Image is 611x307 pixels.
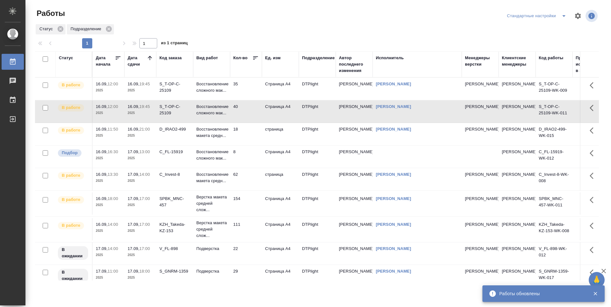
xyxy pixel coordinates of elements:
[128,202,153,208] p: 2025
[465,221,495,228] p: [PERSON_NAME]
[108,127,118,132] p: 11:50
[536,168,572,190] td: C_Invest-8-WK-008
[57,81,89,89] div: Исполнитель выполняет работу
[196,104,227,116] p: Восстановление сложного мак...
[230,192,262,215] td: 154
[139,104,150,109] p: 19:45
[62,127,80,133] p: В работе
[57,246,89,261] div: Исполнитель назначен, приступать к работе пока рано
[96,149,108,154] p: 16.09,
[589,272,605,288] button: 🙏
[465,246,495,252] p: [PERSON_NAME]
[139,172,150,177] p: 14:00
[139,196,150,201] p: 17:00
[108,222,118,227] p: 14:00
[196,171,227,184] p: Восстановление макета средн...
[586,78,601,93] button: Здесь прячутся важные кнопки
[376,269,411,274] a: [PERSON_NAME]
[159,246,190,252] div: V_FL-898
[230,78,262,100] td: 35
[39,26,55,32] p: Статус
[96,104,108,109] p: 16.09,
[128,149,139,154] p: 17.09,
[128,104,139,109] p: 16.09,
[128,252,153,258] p: 2025
[336,192,373,215] td: [PERSON_NAME]
[230,218,262,240] td: 111
[539,55,563,61] div: Код работы
[128,127,139,132] p: 16.09,
[586,123,601,138] button: Здесь прячутся важные кнопки
[62,269,84,282] p: В ожидании
[376,104,411,109] a: [PERSON_NAME]
[62,150,78,156] p: Подбор
[299,78,336,100] td: DTPlight
[96,127,108,132] p: 16.09,
[139,127,150,132] p: 21:00
[499,146,536,168] td: [PERSON_NAME]
[96,228,121,234] p: 2025
[262,242,299,265] td: Страница А4
[262,78,299,100] td: Страница А4
[139,269,150,274] p: 18:00
[71,26,103,32] p: Подразделение
[302,55,335,61] div: Подразделение
[128,172,139,177] p: 17.09,
[336,168,373,190] td: [PERSON_NAME]
[62,104,80,111] p: В работе
[499,78,536,100] td: [PERSON_NAME]
[376,222,411,227] a: [PERSON_NAME]
[499,218,536,240] td: [PERSON_NAME]
[139,149,150,154] p: 13:00
[196,194,227,213] p: Верстка макета средней слож...
[96,55,115,68] div: Дата начала
[108,196,118,201] p: 18:00
[67,24,114,34] div: Подразделение
[499,168,536,190] td: [PERSON_NAME]
[196,126,227,139] p: Восстановление макета средн...
[139,246,150,251] p: 17:00
[465,104,495,110] p: [PERSON_NAME]
[128,178,153,184] p: 2025
[499,123,536,145] td: [PERSON_NAME]
[96,202,121,208] p: 2025
[128,269,139,274] p: 17.09,
[502,55,532,68] div: Клиентские менеджеры
[465,171,495,178] p: [PERSON_NAME]
[299,146,336,168] td: DTPlight
[465,55,495,68] div: Менеджеры верстки
[536,146,572,168] td: C_FL-15919-WK-012
[262,218,299,240] td: Страница А4
[57,104,89,112] div: Исполнитель выполняет работу
[62,246,84,259] p: В ожидании
[57,268,89,283] div: Исполнитель назначен, приступать к работе пока рано
[159,81,190,94] div: S_T-OP-C-25109
[128,110,153,116] p: 2025
[128,55,147,68] div: Дата сдачи
[376,127,411,132] a: [PERSON_NAME]
[128,246,139,251] p: 17.09,
[196,149,227,161] p: Восстановление сложного мак...
[230,146,262,168] td: 8
[499,192,536,215] td: [PERSON_NAME]
[591,273,602,287] span: 🙏
[230,265,262,287] td: 29
[96,110,121,116] p: 2025
[376,246,411,251] a: [PERSON_NAME]
[376,196,411,201] a: [PERSON_NAME]
[35,8,65,18] span: Работы
[336,123,373,145] td: [PERSON_NAME]
[196,55,218,61] div: Вид работ
[299,218,336,240] td: DTPlight
[128,228,153,234] p: 2025
[339,55,369,74] div: Автор последнего изменения
[465,126,495,132] p: [PERSON_NAME]
[299,100,336,123] td: DTPlight
[57,126,89,135] div: Исполнитель выполняет работу
[505,11,570,21] div: split button
[262,265,299,287] td: Страница А4
[128,132,153,139] p: 2025
[465,268,495,275] p: [PERSON_NAME]
[128,87,153,94] p: 2025
[108,149,118,154] p: 16:30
